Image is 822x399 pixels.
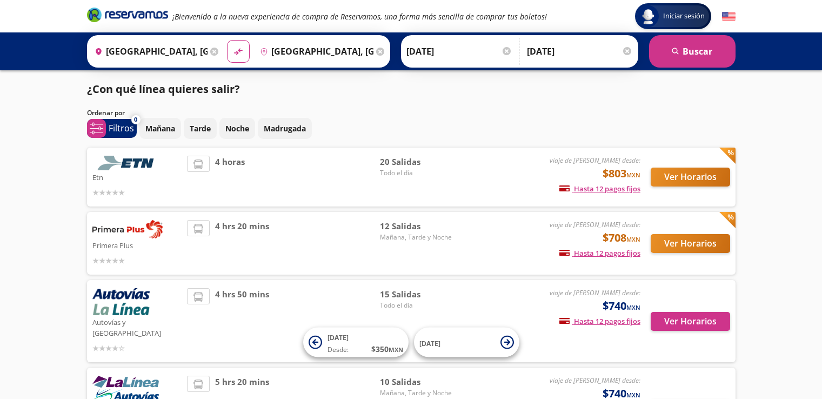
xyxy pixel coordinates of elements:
small: MXN [626,235,640,243]
i: Brand Logo [87,6,168,23]
button: Tarde [184,118,217,139]
p: Mañana [145,123,175,134]
span: Desde: [328,345,349,355]
em: viaje de [PERSON_NAME] desde: [550,288,640,297]
span: 12 Salidas [380,220,456,232]
small: MXN [626,391,640,399]
span: Hasta 12 pagos fijos [559,316,640,326]
small: MXN [626,303,640,311]
span: $708 [603,230,640,246]
p: Noche [225,123,249,134]
img: Autovías y La Línea [92,288,150,315]
span: [DATE] [419,338,440,348]
em: viaje de [PERSON_NAME] desde: [550,220,640,229]
span: [DATE] [328,333,349,342]
p: Ordenar por [87,108,125,118]
em: ¡Bienvenido a la nueva experiencia de compra de Reservamos, una forma más sencilla de comprar tus... [172,11,547,22]
button: Madrugada [258,118,312,139]
span: Mañana, Tarde y Noche [380,388,456,398]
button: English [722,10,736,23]
p: Filtros [109,122,134,135]
small: MXN [626,171,640,179]
button: 0Filtros [87,119,137,138]
a: Brand Logo [87,6,168,26]
button: Buscar [649,35,736,68]
span: 0 [134,115,137,124]
input: Opcional [527,38,633,65]
span: $803 [603,165,640,182]
span: Hasta 12 pagos fijos [559,184,640,194]
p: Autovías y [GEOGRAPHIC_DATA] [92,315,182,338]
button: Ver Horarios [651,312,730,331]
span: $ 350 [371,343,403,355]
p: Madrugada [264,123,306,134]
span: Todo el día [380,301,456,310]
p: Tarde [190,123,211,134]
span: 4 hrs 50 mins [215,288,269,354]
button: Ver Horarios [651,234,730,253]
button: Ver Horarios [651,168,730,187]
span: Todo el día [380,168,456,178]
p: Etn [92,170,182,183]
button: Mañana [139,118,181,139]
span: 15 Salidas [380,288,456,301]
span: 4 hrs 20 mins [215,220,269,267]
input: Buscar Origen [90,38,208,65]
p: ¿Con qué línea quieres salir? [87,81,240,97]
input: Elegir Fecha [406,38,512,65]
span: $740 [603,298,640,314]
em: viaje de [PERSON_NAME] desde: [550,376,640,385]
span: 10 Salidas [380,376,456,388]
p: Primera Plus [92,238,182,251]
button: Noche [219,118,255,139]
input: Buscar Destino [256,38,373,65]
small: MXN [389,345,403,354]
span: Iniciar sesión [659,11,709,22]
img: Primera Plus [92,220,163,238]
span: 20 Salidas [380,156,456,168]
span: Hasta 12 pagos fijos [559,248,640,258]
button: [DATE] [414,328,519,357]
em: viaje de [PERSON_NAME] desde: [550,156,640,165]
img: Etn [92,156,163,170]
button: [DATE]Desde:$350MXN [303,328,409,357]
span: Mañana, Tarde y Noche [380,232,456,242]
span: 4 horas [215,156,245,198]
